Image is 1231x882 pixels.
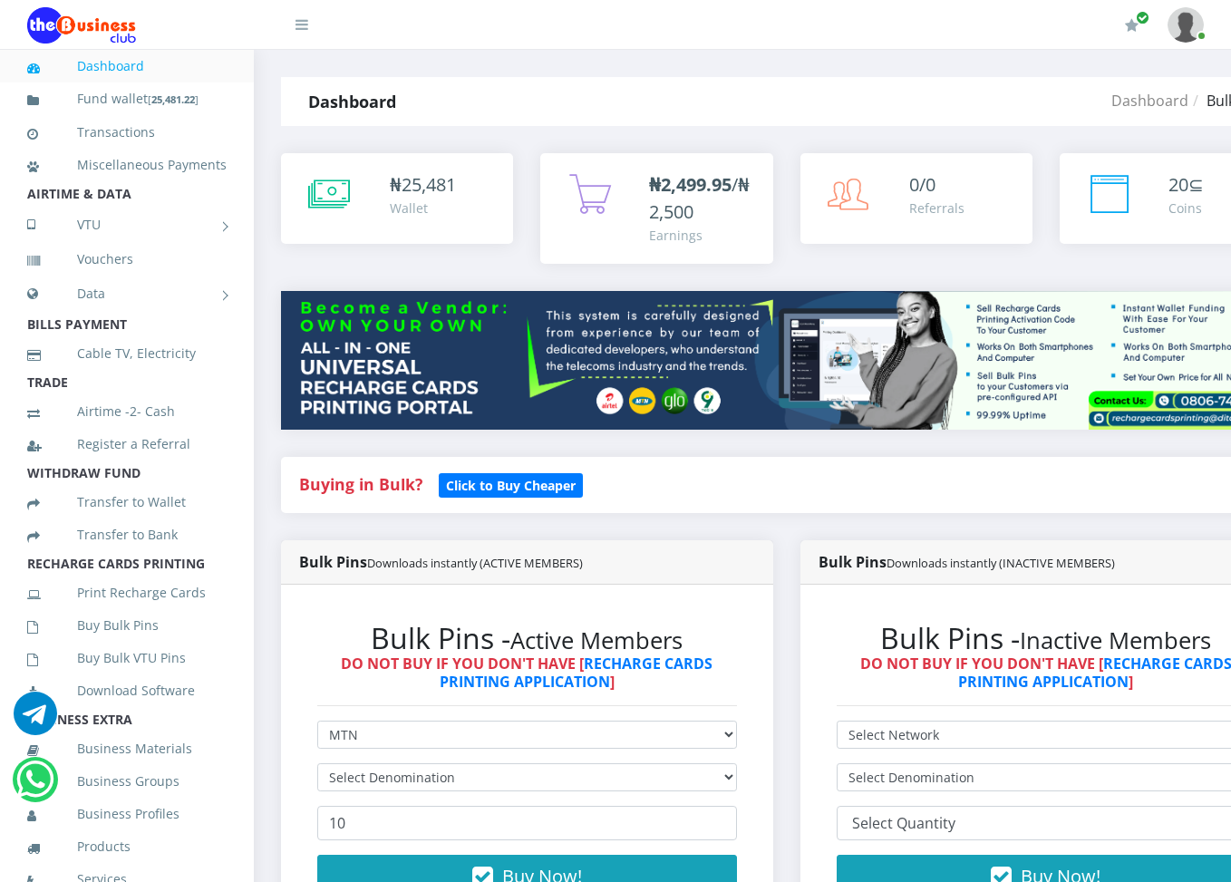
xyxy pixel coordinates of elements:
[27,605,227,646] a: Buy Bulk Pins
[27,78,227,121] a: Fund wallet[25,481.22]
[27,144,227,186] a: Miscellaneous Payments
[909,199,964,218] div: Referrals
[14,705,57,735] a: Chat for support
[27,271,227,316] a: Data
[27,333,227,374] a: Cable TV, Electricity
[308,91,396,112] strong: Dashboard
[317,621,737,655] h2: Bulk Pins -
[27,391,227,432] a: Airtime -2- Cash
[27,481,227,523] a: Transfer to Wallet
[317,806,737,840] input: Enter Quantity
[16,771,53,801] a: Chat for support
[27,728,227,770] a: Business Materials
[1020,625,1211,656] small: Inactive Members
[27,761,227,802] a: Business Groups
[540,153,772,264] a: ₦2,499.95/₦2,500 Earnings
[27,238,227,280] a: Vouchers
[27,572,227,614] a: Print Recharge Cards
[299,473,422,495] strong: Buying in Bulk?
[390,199,456,218] div: Wallet
[439,473,583,495] a: Click to Buy Cheaper
[27,111,227,153] a: Transactions
[367,555,583,571] small: Downloads instantly (ACTIVE MEMBERS)
[1111,91,1188,111] a: Dashboard
[27,670,227,712] a: Download Software
[1125,18,1139,33] i: Renew/Upgrade Subscription
[281,153,513,244] a: ₦25,481 Wallet
[27,637,227,679] a: Buy Bulk VTU Pins
[27,423,227,465] a: Register a Referral
[887,555,1115,571] small: Downloads instantly (INACTIVE MEMBERS)
[148,92,199,106] small: [ ]
[151,92,195,106] b: 25,481.22
[1168,172,1188,197] span: 20
[27,826,227,867] a: Products
[819,552,1115,572] strong: Bulk Pins
[1136,11,1149,24] span: Renew/Upgrade Subscription
[341,654,712,691] strong: DO NOT BUY IF YOU DON'T HAVE [ ]
[1168,171,1204,199] div: ⊆
[649,172,732,197] b: ₦2,499.95
[649,172,750,224] span: /₦2,500
[800,153,1032,244] a: 0/0 Referrals
[909,172,935,197] span: 0/0
[27,793,227,835] a: Business Profiles
[510,625,683,656] small: Active Members
[1168,7,1204,43] img: User
[649,226,754,245] div: Earnings
[299,552,583,572] strong: Bulk Pins
[27,45,227,87] a: Dashboard
[27,514,227,556] a: Transfer to Bank
[446,477,576,494] b: Click to Buy Cheaper
[390,171,456,199] div: ₦
[27,202,227,247] a: VTU
[402,172,456,197] span: 25,481
[27,7,136,44] img: Logo
[1168,199,1204,218] div: Coins
[440,654,713,691] a: RECHARGE CARDS PRINTING APPLICATION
